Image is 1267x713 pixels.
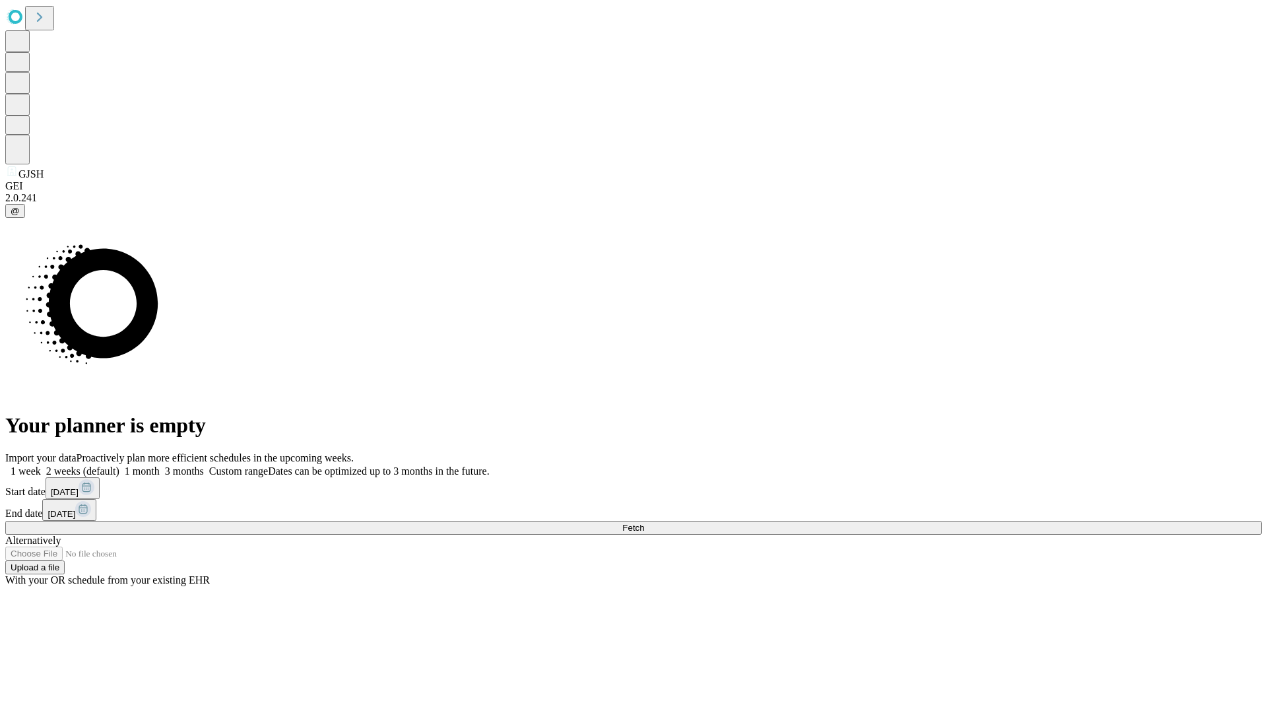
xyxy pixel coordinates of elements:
div: Start date [5,477,1262,499]
span: 1 month [125,465,160,477]
h1: Your planner is empty [5,413,1262,438]
button: @ [5,204,25,218]
div: 2.0.241 [5,192,1262,204]
span: Proactively plan more efficient schedules in the upcoming weeks. [77,452,354,463]
span: Import your data [5,452,77,463]
span: Custom range [209,465,268,477]
span: 2 weeks (default) [46,465,119,477]
span: @ [11,206,20,216]
span: Dates can be optimized up to 3 months in the future. [268,465,489,477]
span: Alternatively [5,535,61,546]
span: With your OR schedule from your existing EHR [5,574,210,586]
button: [DATE] [46,477,100,499]
span: [DATE] [51,487,79,497]
span: Fetch [622,523,644,533]
span: GJSH [18,168,44,180]
div: GEI [5,180,1262,192]
button: Upload a file [5,560,65,574]
span: [DATE] [48,509,75,519]
button: Fetch [5,521,1262,535]
button: [DATE] [42,499,96,521]
div: End date [5,499,1262,521]
span: 1 week [11,465,41,477]
span: 3 months [165,465,204,477]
